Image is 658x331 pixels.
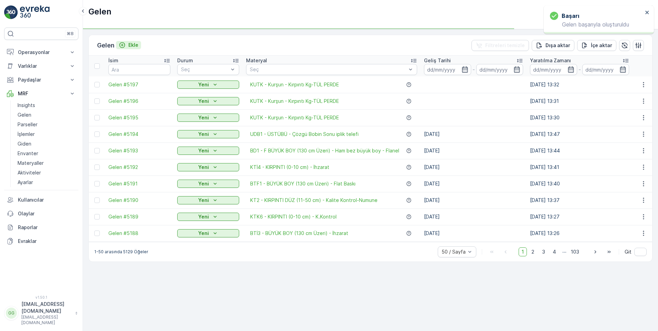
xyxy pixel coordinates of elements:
a: Giden [15,139,78,149]
a: KUTK - Kurşun - Kırpıntı Kg-TÜL PERDE [250,81,339,88]
button: Yeni [177,130,239,138]
td: [DATE] [421,209,527,225]
div: Toggle Row Selected [94,115,100,120]
span: Gelen #5195 [108,114,170,121]
input: Ara [108,64,170,75]
a: Insights [15,100,78,110]
div: Toggle Row Selected [94,98,100,104]
p: Materyal [246,57,267,64]
a: Gelen #5192 [108,164,170,171]
span: Gelen #5190 [108,197,170,204]
span: BTİ3 - BÜYÜK BOY (130 cm Üzeri) - İhzarat [250,230,348,237]
p: Yeni [198,147,209,154]
p: Gelen başarıyla oluşturuldu [550,21,643,28]
div: Toggle Row Selected [94,214,100,220]
p: Operasyonlar [18,49,65,56]
a: Aktiviteler [15,168,78,178]
p: Ekle [128,42,138,49]
p: Parseller [18,121,38,128]
button: Dışa aktar [532,40,574,51]
a: Olaylar [4,207,78,221]
td: [DATE] [421,126,527,142]
p: Insights [18,102,35,109]
p: Olaylar [18,210,76,217]
a: KT2 - KIRPINTI DÜZ (11-50 cm) - Kalite Kontrol-Numune [250,197,378,204]
a: Envanter [15,149,78,158]
p: Geliş Tarihi [424,57,451,64]
p: - [473,65,475,74]
span: 1 [519,247,527,256]
p: Seç [181,66,229,73]
p: Yeni [198,230,209,237]
div: Toggle Row Selected [94,82,100,87]
button: Ekle [116,41,141,49]
td: [DATE] 13:30 [527,109,633,126]
div: GG [6,308,17,319]
div: Toggle Row Selected [94,197,100,203]
p: Varlıklar [18,63,65,70]
input: dd/mm/yyyy [424,64,471,75]
button: Yeni [177,229,239,237]
p: İçe aktar [591,42,612,49]
span: 2 [528,247,538,256]
p: İşlemler [18,131,35,138]
a: Gelen #5196 [108,98,170,105]
a: Gelen #5194 [108,131,170,138]
a: Gelen #5193 [108,147,170,154]
div: Toggle Row Selected [94,131,100,137]
td: [DATE] [421,175,527,192]
span: v 1.50.1 [4,295,78,299]
td: [DATE] [421,225,527,242]
td: [DATE] 13:47 [527,126,633,142]
span: Git [625,248,632,255]
a: BD1 - F BÜYÜK BOY (130 cm Üzeri) - Ham bez büyük boy - Flanel [250,147,399,154]
div: Toggle Row Selected [94,181,100,186]
p: Yeni [198,197,209,204]
p: Filtreleri temizle [485,42,525,49]
td: [DATE] [421,159,527,175]
button: Yeni [177,147,239,155]
a: Evraklar [4,234,78,248]
p: Durum [177,57,193,64]
p: Gelen [88,6,112,17]
td: [DATE] 13:26 [527,225,633,242]
a: Gelen [15,110,78,120]
a: İşlemler [15,129,78,139]
p: Aktiviteler [18,169,41,176]
span: 3 [539,247,548,256]
p: Seç [250,66,406,73]
img: logo [4,6,18,19]
a: KTİ4 - KIRPINTI (0-10 cm) - İhzarat [250,164,329,171]
span: KUTK - Kurşun - Kırpıntı Kg-TÜL PERDE [250,114,339,121]
span: Gelen #5188 [108,230,170,237]
button: Yeni [177,163,239,171]
p: ⌘B [67,31,74,36]
span: KTK6 - KIRPINTI (0-10 cm) - K.Kontrol [250,213,337,220]
a: BTF1 - BÜYÜK BOY (130 cm Üzeri) - Flat Baskı [250,180,355,187]
button: GG[EMAIL_ADDRESS][DOMAIN_NAME][EMAIL_ADDRESS][DOMAIN_NAME] [4,301,78,325]
button: İçe aktar [577,40,616,51]
p: Ayarlar [18,179,33,186]
button: close [645,10,650,16]
p: ... [562,247,566,256]
p: 1-50 arasında 5129 Öğeler [94,249,148,255]
span: 103 [568,247,582,256]
p: Materyaller [18,160,44,167]
p: Yeni [198,81,209,88]
p: Dışa aktar [545,42,570,49]
td: [DATE] 13:32 [527,76,633,93]
p: Yeni [198,213,209,220]
button: Yeni [177,81,239,89]
a: KUTK - Kurşun - Kırpıntı Kg-TÜL PERDE [250,98,339,105]
p: Gelen [18,111,31,118]
td: [DATE] [421,142,527,159]
p: Evraklar [18,238,76,245]
a: Gelen #5189 [108,213,170,220]
input: dd/mm/yyyy [530,64,577,75]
